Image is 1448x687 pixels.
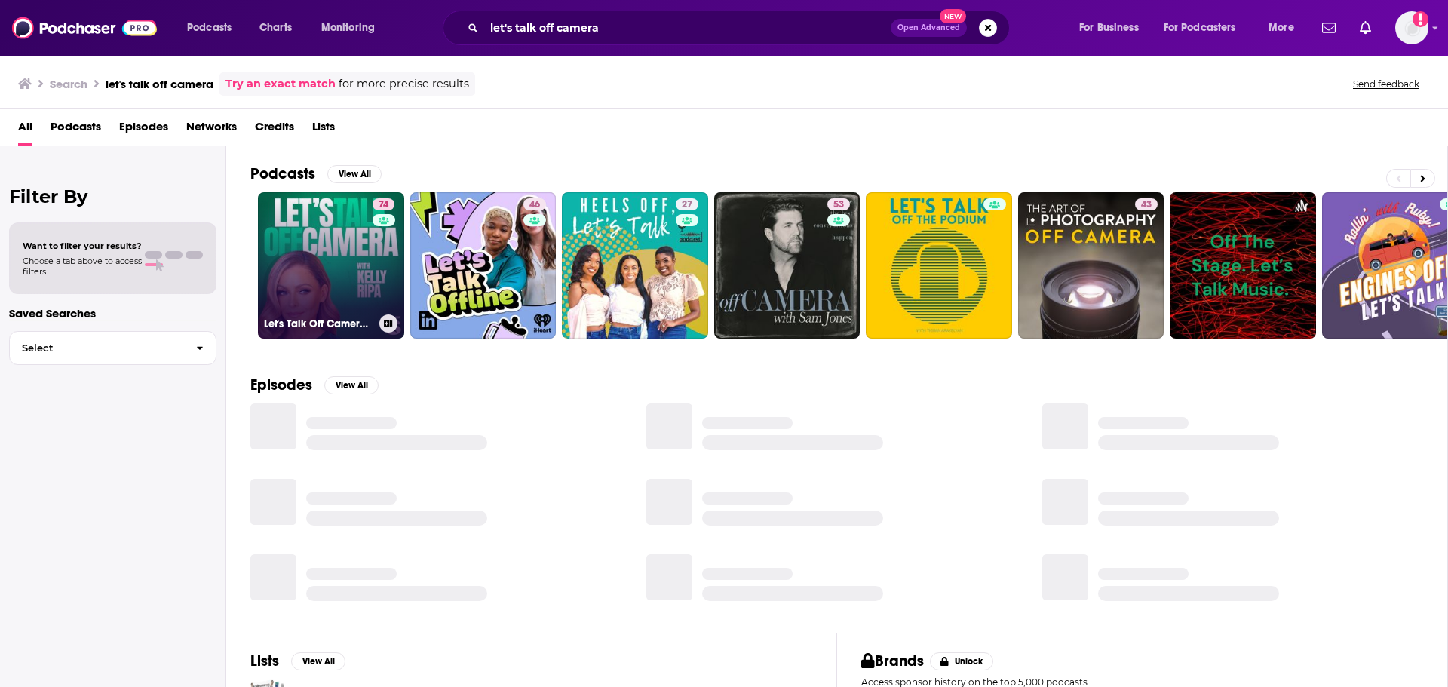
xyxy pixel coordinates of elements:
[379,198,388,213] span: 74
[312,115,335,146] a: Lists
[1164,17,1236,38] span: For Podcasters
[1395,11,1428,44] button: Show profile menu
[225,75,336,93] a: Try an exact match
[529,198,540,213] span: 46
[119,115,168,146] a: Episodes
[1069,16,1158,40] button: open menu
[250,376,312,394] h2: Episodes
[1395,11,1428,44] img: User Profile
[1395,11,1428,44] span: Logged in as Ashley_Beenen
[339,75,469,93] span: for more precise results
[1269,17,1294,38] span: More
[311,16,394,40] button: open menu
[682,198,692,213] span: 27
[23,256,142,277] span: Choose a tab above to access filters.
[714,192,861,339] a: 53
[940,9,967,23] span: New
[250,16,301,40] a: Charts
[258,192,404,339] a: 74Let's Talk Off Camera with [PERSON_NAME]
[1316,15,1342,41] a: Show notifications dropdown
[827,198,850,210] a: 53
[891,19,967,37] button: Open AdvancedNew
[1258,16,1313,40] button: open menu
[259,17,292,38] span: Charts
[1154,16,1258,40] button: open menu
[897,24,960,32] span: Open Advanced
[1018,192,1164,339] a: 43
[523,198,546,210] a: 46
[250,164,382,183] a: PodcastsView All
[176,16,251,40] button: open menu
[250,164,315,183] h2: Podcasts
[291,652,345,670] button: View All
[457,11,1024,45] div: Search podcasts, credits, & more...
[833,198,844,213] span: 53
[327,165,382,183] button: View All
[51,115,101,146] a: Podcasts
[264,317,373,330] h3: Let's Talk Off Camera with [PERSON_NAME]
[250,652,279,670] h2: Lists
[1141,198,1152,213] span: 43
[861,652,924,670] h2: Brands
[321,17,375,38] span: Monitoring
[9,331,216,365] button: Select
[12,14,157,42] img: Podchaser - Follow, Share and Rate Podcasts
[9,186,216,207] h2: Filter By
[255,115,294,146] a: Credits
[18,115,32,146] a: All
[676,198,698,210] a: 27
[1348,78,1424,90] button: Send feedback
[1413,11,1428,27] svg: Add a profile image
[9,306,216,320] p: Saved Searches
[1354,15,1377,41] a: Show notifications dropdown
[324,376,379,394] button: View All
[23,241,142,251] span: Want to filter your results?
[250,652,345,670] a: ListsView All
[373,198,394,210] a: 74
[930,652,994,670] button: Unlock
[10,343,184,353] span: Select
[50,77,87,91] h3: Search
[106,77,213,91] h3: let's talk off camera
[1135,198,1158,210] a: 43
[186,115,237,146] a: Networks
[484,16,891,40] input: Search podcasts, credits, & more...
[1079,17,1139,38] span: For Business
[250,376,379,394] a: EpisodesView All
[562,192,708,339] a: 27
[410,192,557,339] a: 46
[187,17,232,38] span: Podcasts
